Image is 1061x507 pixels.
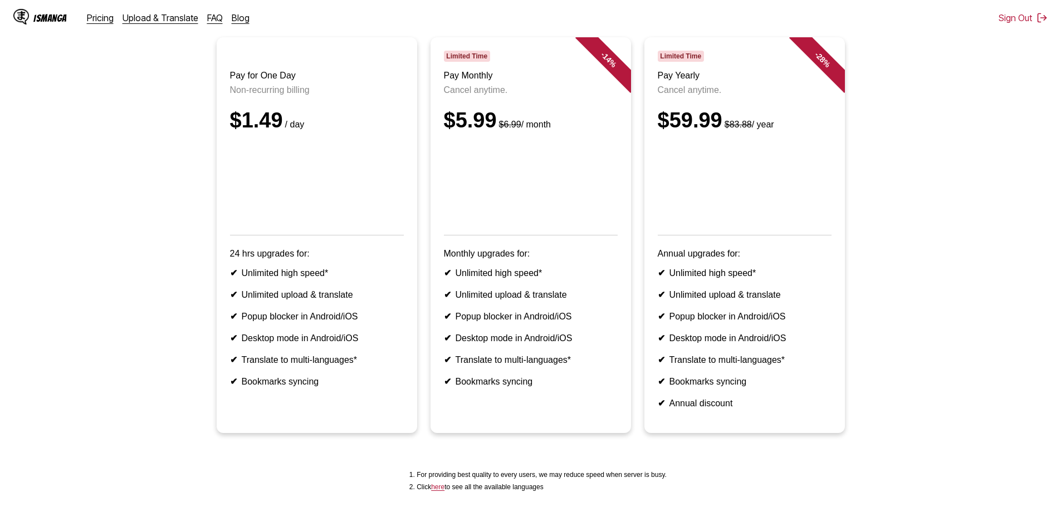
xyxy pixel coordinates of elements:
[789,26,855,93] div: - 28 %
[230,311,404,322] li: Popup blocker in Android/iOS
[230,355,237,365] b: ✔
[444,109,618,132] div: $5.99
[230,249,404,259] p: 24 hrs upgrades for:
[658,312,665,321] b: ✔
[444,311,618,322] li: Popup blocker in Android/iOS
[417,471,667,479] li: For providing best quality to every users, we may reduce speed when server is busy.
[230,290,237,299] b: ✔
[33,13,67,23] div: IsManga
[658,376,832,387] li: Bookmarks syncing
[658,85,832,95] p: Cancel anytime.
[1036,12,1048,23] img: Sign out
[658,333,832,343] li: Desktop mode in Android/iOS
[207,12,223,23] a: FAQ
[444,333,618,343] li: Desktop mode in Android/iOS
[417,483,667,491] li: Click to see all the available languages
[230,85,404,95] p: Non-recurring billing
[444,377,451,386] b: ✔
[444,268,451,278] b: ✔
[999,12,1048,23] button: Sign Out
[230,71,404,81] h3: Pay for One Day
[230,312,237,321] b: ✔
[444,146,618,219] iframe: PayPal
[230,268,237,278] b: ✔
[658,333,665,343] b: ✔
[230,109,404,132] div: $1.49
[444,289,618,300] li: Unlimited upload & translate
[658,268,665,278] b: ✔
[444,249,618,259] p: Monthly upgrades for:
[658,311,832,322] li: Popup blocker in Android/iOS
[444,51,490,62] span: Limited Time
[283,120,305,129] small: / day
[658,289,832,300] li: Unlimited upload & translate
[230,376,404,387] li: Bookmarks syncing
[230,289,404,300] li: Unlimited upload & translate
[444,85,618,95] p: Cancel anytime.
[722,120,774,129] small: / year
[431,483,444,491] a: Available languages
[232,12,250,23] a: Blog
[230,355,404,365] li: Translate to multi-languages*
[444,71,618,81] h3: Pay Monthly
[497,120,551,129] small: / month
[13,9,29,24] img: IsManga Logo
[658,290,665,299] b: ✔
[444,290,451,299] b: ✔
[444,268,618,278] li: Unlimited high speed*
[444,355,451,365] b: ✔
[658,51,704,62] span: Limited Time
[658,268,832,278] li: Unlimited high speed*
[658,109,832,132] div: $59.99
[444,376,618,387] li: Bookmarks syncing
[123,12,198,23] a: Upload & Translate
[575,26,642,93] div: - 14 %
[658,146,832,219] iframe: PayPal
[87,12,114,23] a: Pricing
[658,377,665,386] b: ✔
[658,249,832,259] p: Annual upgrades for:
[444,312,451,321] b: ✔
[499,120,521,129] s: $6.99
[444,355,618,365] li: Translate to multi-languages*
[658,355,665,365] b: ✔
[13,9,87,27] a: IsManga LogoIsManga
[230,268,404,278] li: Unlimited high speed*
[230,333,237,343] b: ✔
[230,377,237,386] b: ✔
[444,333,451,343] b: ✔
[230,333,404,343] li: Desktop mode in Android/iOS
[725,120,752,129] s: $83.88
[230,146,404,219] iframe: PayPal
[658,398,665,408] b: ✔
[658,355,832,365] li: Translate to multi-languages*
[658,398,832,408] li: Annual discount
[658,71,832,81] h3: Pay Yearly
